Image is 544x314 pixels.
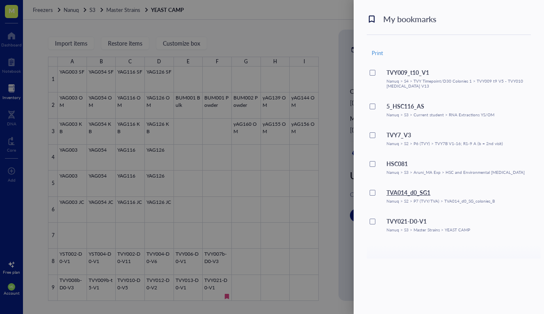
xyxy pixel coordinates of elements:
[386,68,531,77] div: TVY009_t10_V1
[380,68,541,88] a: TVY009_t10_V1Nanuq > S4 > TVY Timepoint/D30 Colonies 1 > TVY009 t9 V5 - TVY010 [MEDICAL_DATA] V13
[372,49,383,57] span: Print
[380,130,513,146] a: TVY7_V3Nanuq > S2 > P6 (TVY) > TVY7B V1-16; R1-9 A (b = 2nd visit)
[380,159,535,175] a: HSC081Nanuq > S3 > Aruni_MA Exp > HSC and Environmental [MEDICAL_DATA]
[380,188,505,203] a: TVA014_d0_SG1Nanuq > S2 > P7 (TVY/TVA) > TVA014_d0_SG_colonies_B
[383,13,534,25] div: My bookmarks
[386,170,525,175] div: Nanuq > S3 > Aruni_MA Exp > HSC and Environmental [MEDICAL_DATA]
[386,78,531,88] div: Nanuq > S4 > TVY Timepoint/D30 Colonies 1 > TVY009 t9 V5 - TVY010 [MEDICAL_DATA] V13
[380,102,504,117] a: 5_HSC116_ASNanuq > S3 > Current student > RNA Extractions YS/OM
[386,141,503,146] div: Nanuq > S2 > P6 (TVY) > TVY7B V1-16; R1-9 A (b = 2nd visit)
[370,48,385,58] button: Print
[380,217,480,232] a: TVY021-D0-V1Nanuq > S3 > Master Strains > YEAST CAMP
[386,112,494,117] div: Nanuq > S3 > Current student > RNA Extractions YS/OM
[386,199,495,203] div: Nanuq > S2 > P7 (TVY/TVA) > TVA014_d0_SG_colonies_B
[386,188,495,197] div: TVA014_d0_SG1
[386,227,470,232] div: Nanuq > S3 > Master Strains > YEAST CAMP
[386,130,503,139] div: TVY7_V3
[386,102,494,111] div: 5_HSC116_AS
[386,159,525,168] div: HSC081
[386,217,470,226] div: TVY021-D0-V1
